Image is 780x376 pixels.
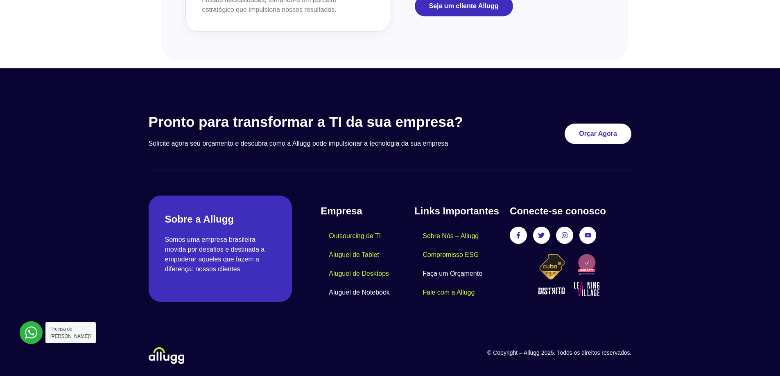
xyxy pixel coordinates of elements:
span: Tempo de Locação [156,135,205,142]
a: Sobre Nós – Allugg [414,227,487,245]
span: Orçar Agora [579,131,617,137]
span: Sobrenome [156,1,186,7]
h4: Empresa [321,204,414,218]
nav: Menu [414,227,502,302]
a: Orçar Agora [565,124,631,144]
p: Solicite agora seu orçamento e descubra como a Allugg pode impulsionar a tecnologia da sua empresa [149,139,501,149]
span: Número de telefone [156,34,207,41]
a: Faça um Orçamento [414,264,491,283]
a: Fale com a Allugg [414,283,483,302]
h2: Sobre a Allugg [165,212,276,227]
a: Compromisso ESG [414,245,487,264]
h4: Links Importantes [414,204,502,218]
span: Seja um cliente Allugg [429,3,499,9]
nav: Menu [321,227,414,302]
h3: Pronto para transformar a TI da sua empresa? [149,113,501,131]
p: Somos uma empresa brasileira movida por desafios e destinada a empoderar aqueles que fazem a dife... [165,235,276,274]
a: Outsourcing de TI [321,227,389,245]
img: locacao-de-equipamentos-allugg-logo [149,347,184,364]
h4: Conecte-se conosco [510,204,631,218]
span: Cargo [156,68,172,74]
p: © Copyright – Allugg 2025. Todos os direitos reservados. [390,349,632,357]
a: Aluguel de Desktops [321,264,397,283]
span: Tipo de Empresa [156,101,200,108]
a: Aluguel de Tablet [321,245,387,264]
a: Aluguel de Notebook [321,283,398,302]
span: Precisa de [PERSON_NAME]? [50,326,91,339]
